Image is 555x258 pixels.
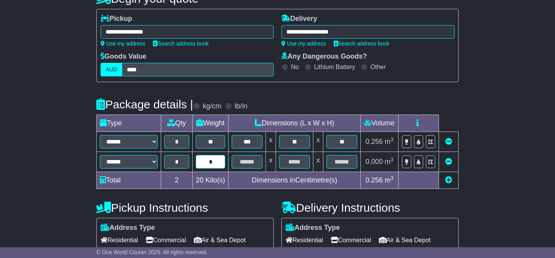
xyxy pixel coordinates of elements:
[379,234,431,246] span: Air & Sea Depot
[193,115,229,132] td: Weight
[365,176,383,184] span: 0.256
[365,158,383,165] span: 0.000
[101,52,146,61] label: Goods Value
[235,102,247,111] label: lb/in
[385,176,394,184] span: m
[161,172,193,189] td: 2
[390,157,394,162] sup: 3
[445,176,452,184] a: Add new item
[146,234,186,246] span: Commercial
[96,249,208,255] span: © One World Courier 2025. All rights reserved.
[361,115,399,132] td: Volume
[101,63,122,76] label: AUD
[161,115,193,132] td: Qty
[313,132,323,152] td: x
[97,115,161,132] td: Type
[331,234,371,246] span: Commercial
[390,175,394,181] sup: 3
[101,15,132,23] label: Pickup
[390,137,394,142] sup: 3
[101,40,145,47] a: Use my address
[314,63,355,71] label: Lithium Battery
[370,63,386,71] label: Other
[193,172,229,189] td: Kilo(s)
[153,40,209,47] a: Search address book
[281,40,326,47] a: Use my address
[281,15,317,23] label: Delivery
[96,201,274,214] h4: Pickup Instructions
[291,63,299,71] label: No
[196,176,203,184] span: 20
[313,152,323,172] td: x
[96,98,193,111] h4: Package details |
[266,132,276,152] td: x
[281,201,459,214] h4: Delivery Instructions
[266,152,276,172] td: x
[101,224,155,232] label: Address Type
[334,40,389,47] a: Search address book
[385,158,394,165] span: m
[445,138,452,145] a: Remove this item
[445,158,452,165] a: Remove this item
[281,52,367,61] label: Any Dangerous Goods?
[97,172,161,189] td: Total
[203,102,221,111] label: kg/cm
[385,138,394,145] span: m
[365,138,383,145] span: 0.256
[194,234,246,246] span: Air & Sea Depot
[286,234,323,246] span: Residential
[229,172,361,189] td: Dimensions in Centimetre(s)
[229,115,361,132] td: Dimensions (L x W x H)
[101,234,138,246] span: Residential
[286,224,340,232] label: Address Type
